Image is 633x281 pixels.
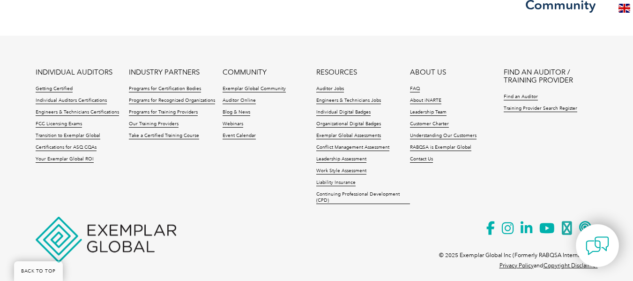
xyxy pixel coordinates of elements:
a: Auditor Jobs [316,86,344,92]
a: Take a Certified Training Course [129,133,199,139]
img: Exemplar Global [36,217,176,263]
a: Conflict Management Assessment [316,144,389,151]
a: Find an Auditor [504,94,538,100]
a: Individual Auditors Certifications [36,98,107,104]
a: Organizational Digital Badges [316,121,381,128]
img: en [618,4,630,13]
p: and [499,260,598,271]
a: Continuing Professional Development (CPD) [316,191,410,204]
a: Training Provider Search Register [504,106,577,112]
a: FIND AN AUDITOR / TRAINING PROVIDER [504,68,597,84]
p: © 2025 Exemplar Global Inc (Formerly RABQSA International). [439,250,598,260]
a: Programs for Training Providers [129,109,198,116]
a: Engineers & Technicians Jobs [316,98,381,104]
a: Transition to Exemplar Global [36,133,100,139]
a: Blog & News [223,109,250,116]
img: contact-chat.png [586,234,609,258]
a: Programs for Certification Bodies [129,86,201,92]
a: Leadership Team [410,109,447,116]
a: Understanding Our Customers [410,133,477,139]
a: Webinars [223,121,243,128]
a: Leadership Assessment [316,156,366,163]
a: Auditor Online [223,98,256,104]
a: FAQ [410,86,420,92]
a: INDUSTRY PARTNERS [129,68,200,76]
a: RABQSA is Exemplar Global [410,144,471,151]
a: Exemplar Global Assessments [316,133,381,139]
a: Copyright Disclaimer [544,262,598,269]
a: Exemplar Global Community [223,86,286,92]
a: Engineers & Technicians Certifications [36,109,119,116]
a: Event Calendar [223,133,256,139]
a: INDIVIDUAL AUDITORS [36,68,112,76]
a: Your Exemplar Global ROI [36,156,94,163]
a: BACK TO TOP [14,261,63,281]
a: Certifications for ASQ CQAs [36,144,97,151]
a: Privacy Policy [499,262,534,269]
a: Our Training Providers [129,121,179,128]
a: COMMUNITY [223,68,267,76]
a: Contact Us [410,156,433,163]
a: Getting Certified [36,86,73,92]
a: FCC Licensing Exams [36,121,82,128]
a: ABOUT US [410,68,446,76]
a: About iNARTE [410,98,441,104]
a: Customer Charter [410,121,449,128]
a: Liability Insurance [316,180,356,186]
a: RESOURCES [316,68,357,76]
a: Work Style Assessment [316,168,366,175]
a: Programs for Recognized Organizations [129,98,215,104]
a: Individual Digital Badges [316,109,371,116]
